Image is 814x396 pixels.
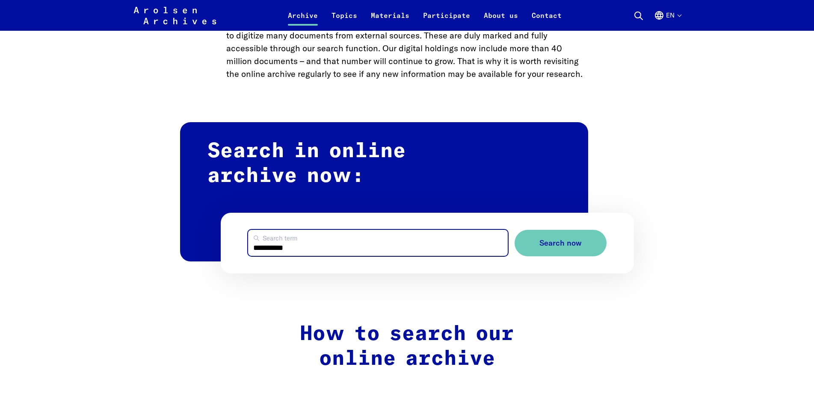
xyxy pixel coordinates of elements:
[325,10,364,31] a: Topics
[515,230,607,257] button: Search now
[180,122,588,261] h2: Search in online archive now:
[477,10,525,31] a: About us
[416,10,477,31] a: Participate
[525,10,568,31] a: Contact
[539,239,582,248] span: Search now
[654,10,681,31] button: English, language selection
[281,5,568,26] nav: Primary
[226,322,588,371] h2: How to search our online archive
[281,10,325,31] a: Archive
[364,10,416,31] a: Materials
